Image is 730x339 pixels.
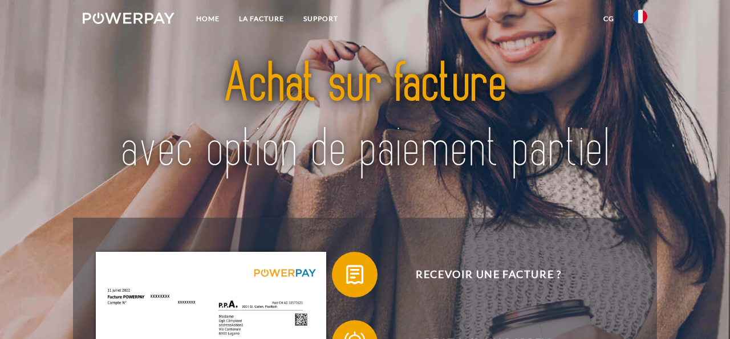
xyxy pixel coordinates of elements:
img: fr [634,10,647,23]
span: Recevoir une facture ? [349,252,628,297]
a: Support [294,9,348,29]
a: LA FACTURE [229,9,294,29]
iframe: Bouton de lancement de la fenêtre de messagerie [684,293,721,330]
img: logo-powerpay-white.svg [83,13,175,24]
img: qb_bill.svg [340,260,369,289]
a: Home [186,9,229,29]
img: title-powerpay_fr.svg [111,34,620,200]
a: CG [594,9,624,29]
button: Recevoir une facture ? [332,252,628,297]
